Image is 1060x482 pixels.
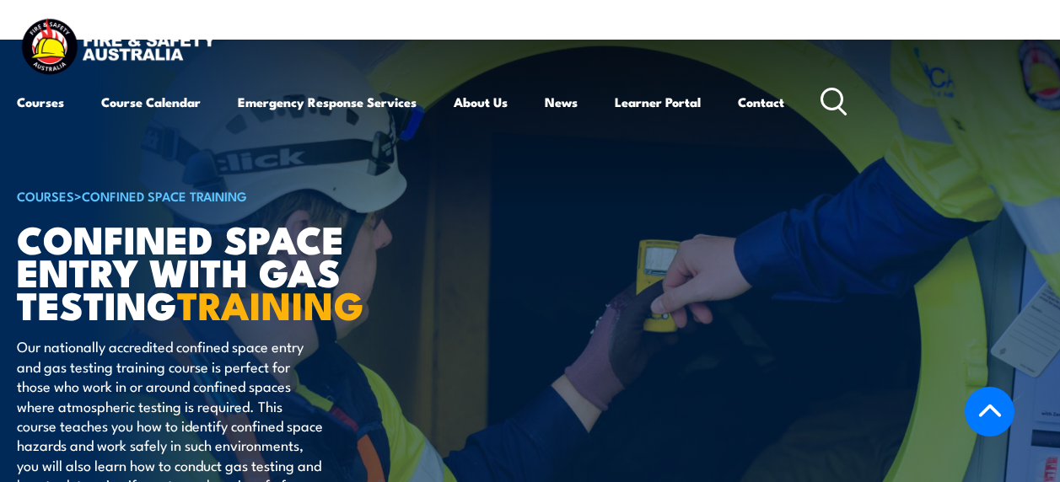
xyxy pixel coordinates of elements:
a: Learner Portal [615,82,701,122]
strong: TRAINING [177,275,364,333]
a: Contact [738,82,784,122]
a: Courses [17,82,64,122]
h1: Confined Space Entry with Gas Testing [17,222,433,320]
a: COURSES [17,186,74,205]
a: About Us [454,82,508,122]
a: News [545,82,578,122]
h6: > [17,185,433,206]
a: Emergency Response Services [238,82,417,122]
a: Confined Space Training [82,186,247,205]
a: Course Calendar [101,82,201,122]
